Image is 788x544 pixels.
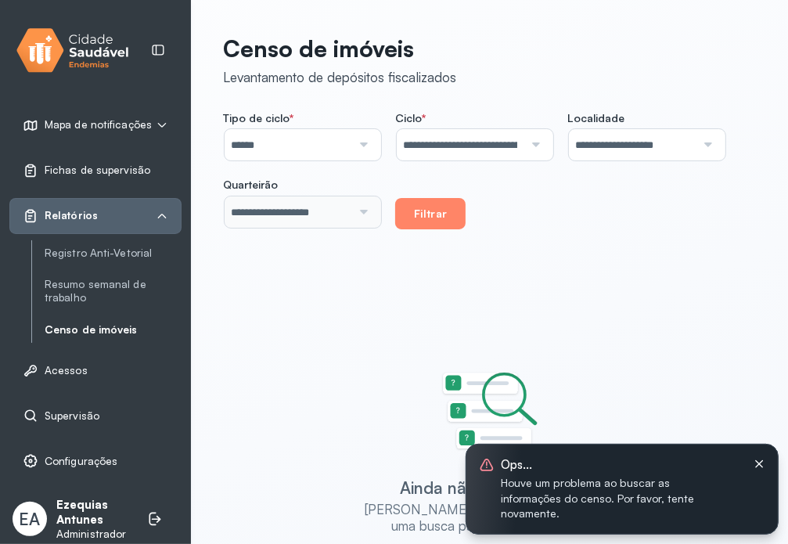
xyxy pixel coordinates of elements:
[45,364,88,377] span: Acessos
[45,247,182,260] a: Registro Anti-Vetorial
[395,111,426,125] span: Ciclo
[45,455,117,468] span: Configurações
[16,25,129,76] img: logo.svg
[23,408,168,423] a: Supervisão
[501,475,729,521] span: Houve um problema ao buscar as informações do censo. Por favor, tente novamente.
[45,409,99,423] span: Supervisão
[23,362,168,378] a: Acessos
[223,111,293,125] span: Tipo de ciclo
[56,528,131,541] p: Administrador
[23,163,168,178] a: Fichas de supervisão
[23,453,168,469] a: Configurações
[45,209,98,222] span: Relatórios
[45,320,182,340] a: Censo de imóveis
[45,323,182,337] a: Censo de imóveis
[395,198,466,229] button: Filtrar
[45,118,152,131] span: Mapa de notificações
[45,275,182,308] a: Resumo semanal de trabalho
[223,34,456,63] p: Censo de imóveis
[45,243,182,263] a: Registro Anti-Vetorial
[223,69,456,85] div: Levantamento de depósitos fiscalizados
[56,498,131,528] p: Ezequias Antunes
[20,509,41,529] span: EA
[223,178,278,192] span: Quarteirão
[45,278,182,304] a: Resumo semanal de trabalho
[365,501,616,535] div: [PERSON_NAME] os filtros acima e realize uma busca para exibir resultados.
[501,457,729,472] span: Ops...
[441,372,538,452] img: Imagem de estado vazio
[45,164,150,177] span: Fichas de supervisão
[400,477,580,498] div: Ainda não há nada aqui
[567,111,624,125] span: Localidade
